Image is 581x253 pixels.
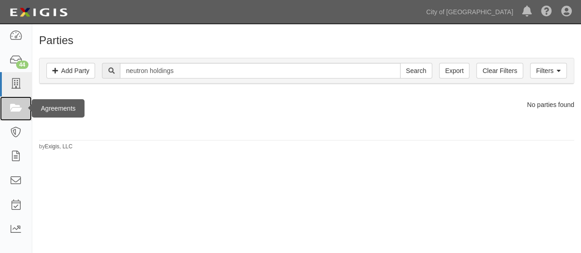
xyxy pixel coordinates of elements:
[400,63,432,79] input: Search
[439,63,469,79] a: Export
[32,99,85,118] div: Agreements
[120,63,400,79] input: Search
[39,143,73,151] small: by
[32,100,581,109] div: No parties found
[16,61,28,69] div: 44
[530,63,567,79] a: Filters
[46,63,95,79] a: Add Party
[39,34,574,46] h1: Parties
[7,4,70,21] img: logo-5460c22ac91f19d4615b14bd174203de0afe785f0fc80cf4dbbc73dc1793850b.png
[541,6,552,17] i: Help Center - Complianz
[476,63,523,79] a: Clear Filters
[45,143,73,150] a: Exigis, LLC
[422,3,518,21] a: City of [GEOGRAPHIC_DATA]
